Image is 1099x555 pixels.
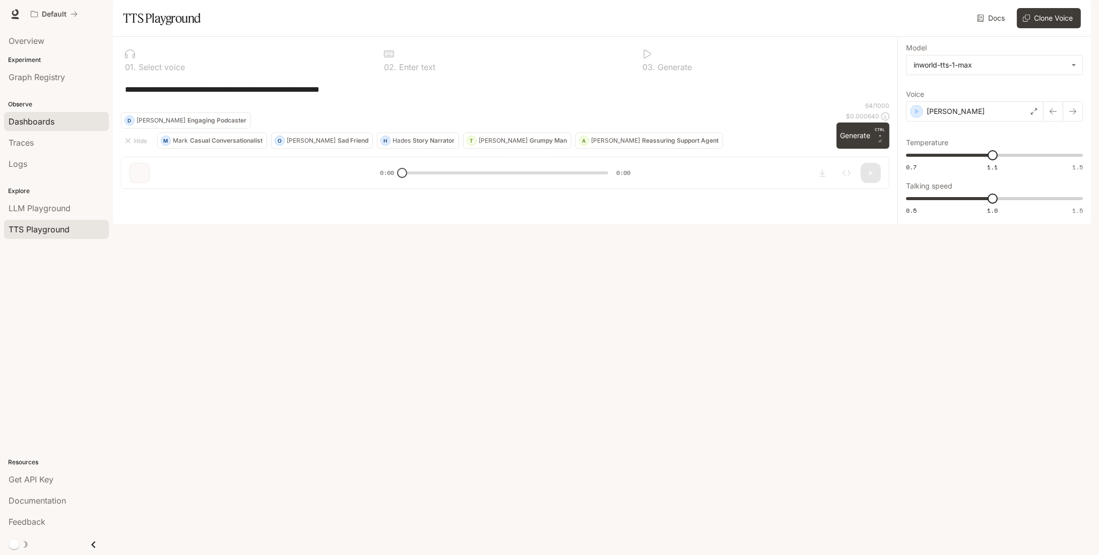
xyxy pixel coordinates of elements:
p: 0 2 . [384,63,397,71]
p: Engaging Podcaster [187,117,246,124]
button: D[PERSON_NAME]Engaging Podcaster [121,112,251,129]
p: 0 3 . [642,63,655,71]
p: CTRL + [875,127,886,139]
div: inworld-tts-1-max [907,55,1082,75]
p: 64 / 1000 [865,101,889,110]
span: 1.5 [1072,163,1083,171]
p: 0 1 . [125,63,136,71]
span: 0.5 [906,206,917,215]
p: $ 0.000640 [846,112,879,120]
p: [PERSON_NAME] [479,138,528,144]
p: Casual Conversationalist [190,138,263,144]
p: Reassuring Support Agent [642,138,719,144]
div: O [275,133,284,149]
a: Docs [975,8,1009,28]
p: Hades [393,138,411,144]
p: Generate [655,63,692,71]
p: Grumpy Man [530,138,567,144]
button: All workspaces [26,4,82,24]
p: Default [42,10,67,19]
span: 0.7 [906,163,917,171]
p: [PERSON_NAME] [591,138,640,144]
button: Clone Voice [1017,8,1081,28]
div: M [161,133,170,149]
span: 1.1 [987,163,998,171]
button: Hide [121,133,153,149]
button: MMarkCasual Conversationalist [157,133,267,149]
div: T [467,133,476,149]
div: A [579,133,589,149]
button: HHadesStory Narrator [377,133,459,149]
div: H [381,133,390,149]
p: [PERSON_NAME] [137,117,185,124]
p: [PERSON_NAME] [287,138,336,144]
span: 1.5 [1072,206,1083,215]
button: T[PERSON_NAME]Grumpy Man [463,133,571,149]
p: ⏎ [875,127,886,145]
button: GenerateCTRL +⏎ [836,122,890,149]
p: Sad Friend [338,138,368,144]
p: Voice [906,91,924,98]
p: Talking speed [906,182,952,190]
div: inworld-tts-1-max [914,60,1066,70]
p: Enter text [397,63,435,71]
button: O[PERSON_NAME]Sad Friend [271,133,373,149]
p: [PERSON_NAME] [927,106,985,116]
p: Mark [173,138,188,144]
p: Model [906,44,927,51]
span: 1.0 [987,206,998,215]
p: Temperature [906,139,948,146]
p: Select voice [136,63,185,71]
div: D [125,112,134,129]
p: Story Narrator [413,138,455,144]
button: A[PERSON_NAME]Reassuring Support Agent [575,133,723,149]
h1: TTS Playground [123,8,201,28]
